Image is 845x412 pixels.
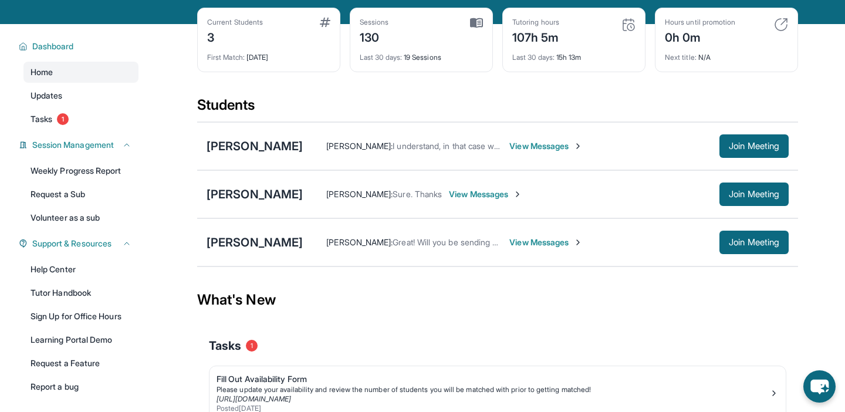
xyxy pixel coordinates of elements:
div: 3 [207,27,263,46]
button: Dashboard [28,40,131,52]
span: Next title : [665,53,697,62]
span: 1 [246,340,258,352]
img: card [320,18,330,27]
span: Last 30 days : [360,53,402,62]
img: card [774,18,788,32]
button: Join Meeting [719,183,789,206]
span: Dashboard [32,40,74,52]
div: 19 Sessions [360,46,483,62]
img: Chevron-Right [573,141,583,151]
span: [PERSON_NAME] : [326,141,393,151]
span: Tasks [31,113,52,125]
a: Tutor Handbook [23,282,138,303]
div: 0h 0m [665,27,735,46]
span: Updates [31,90,63,102]
div: N/A [665,46,788,62]
a: Volunteer as a sub [23,207,138,228]
span: Great! Will you be sending me the zoom app? [393,237,562,247]
div: [DATE] [207,46,330,62]
button: Support & Resources [28,238,131,249]
a: Updates [23,85,138,106]
button: Join Meeting [719,231,789,254]
button: Session Management [28,139,131,151]
div: [PERSON_NAME] [207,138,303,154]
div: Please update your availability and review the number of students you will be matched with prior ... [217,385,769,394]
span: Session Management [32,139,114,151]
span: First Match : [207,53,245,62]
a: Request a Sub [23,184,138,205]
span: Join Meeting [729,239,779,246]
span: Home [31,66,53,78]
span: 1 [57,113,69,125]
div: Current Students [207,18,263,27]
a: Home [23,62,138,83]
span: Sure. Thanks [393,189,442,199]
button: Join Meeting [719,134,789,158]
a: Report a bug [23,376,138,397]
a: Sign Up for Office Hours [23,306,138,327]
a: Tasks1 [23,109,138,130]
div: [PERSON_NAME] [207,234,303,251]
a: Weekly Progress Report [23,160,138,181]
div: 15h 13m [512,46,636,62]
div: 130 [360,27,389,46]
div: Sessions [360,18,389,27]
a: Request a Feature [23,353,138,374]
div: 107h 5m [512,27,559,46]
img: Chevron-Right [513,190,522,199]
span: View Messages [509,237,583,248]
div: Fill Out Availability Form [217,373,769,385]
span: Tasks [209,337,241,354]
button: chat-button [803,370,836,403]
div: [PERSON_NAME] [207,186,303,202]
span: [PERSON_NAME] : [326,237,393,247]
img: Chevron-Right [573,238,583,247]
span: Support & Resources [32,238,111,249]
div: Hours until promotion [665,18,735,27]
div: Tutoring hours [512,18,559,27]
img: card [470,18,483,28]
img: card [621,18,636,32]
span: I understand, in that case we can end the session for [DATE]. Thank you, and have a good weekend! [393,141,764,151]
span: Join Meeting [729,143,779,150]
span: [PERSON_NAME] : [326,189,393,199]
a: Help Center [23,259,138,280]
span: Last 30 days : [512,53,555,62]
div: What's New [197,274,798,326]
div: Students [197,96,798,121]
span: View Messages [509,140,583,152]
span: Join Meeting [729,191,779,198]
a: Learning Portal Demo [23,329,138,350]
a: [URL][DOMAIN_NAME] [217,394,291,403]
span: View Messages [449,188,522,200]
